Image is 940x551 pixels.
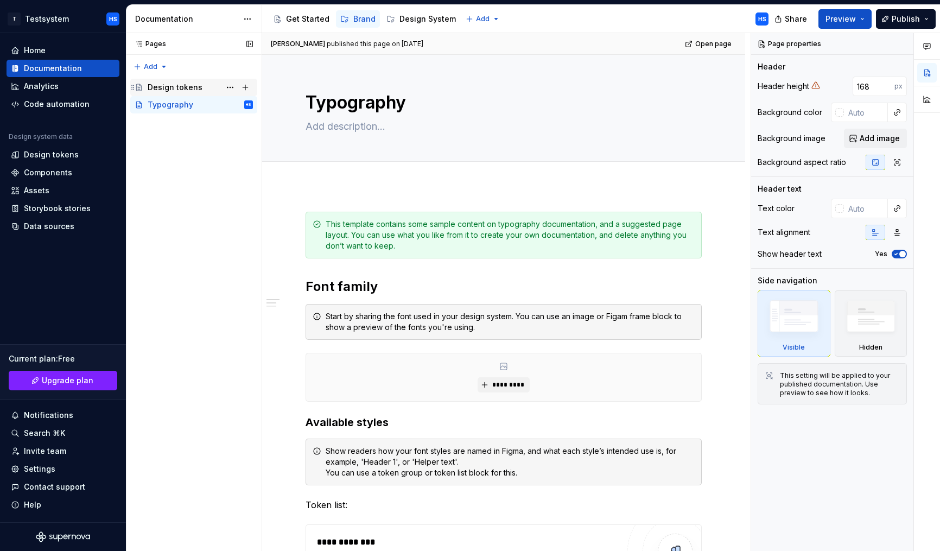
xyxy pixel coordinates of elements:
[758,183,802,194] div: Header text
[818,9,872,29] button: Preview
[269,10,334,28] a: Get Started
[353,14,376,24] div: Brand
[306,278,702,295] h2: Font family
[326,446,695,478] div: Show readers how your font styles are named in Figma, and what each style’s intended use is, for ...
[780,371,900,397] div: This setting will be applied to your published documentation. Use preview to see how it looks.
[271,40,325,48] span: [PERSON_NAME]
[7,442,119,460] a: Invite team
[24,446,66,457] div: Invite team
[24,464,55,474] div: Settings
[9,371,117,390] a: Upgrade plan
[7,164,119,181] a: Components
[875,250,887,258] label: Yes
[860,133,900,144] span: Add image
[682,36,736,52] a: Open page
[7,200,119,217] a: Storybook stories
[24,185,49,196] div: Assets
[785,14,807,24] span: Share
[7,425,119,442] button: Search ⌘K
[336,10,380,28] a: Brand
[24,221,74,232] div: Data sources
[7,182,119,199] a: Assets
[758,203,795,214] div: Text color
[825,14,856,24] span: Preview
[24,410,73,421] div: Notifications
[24,482,85,492] div: Contact support
[382,10,460,28] a: Design System
[42,375,93,386] span: Upgrade plan
[758,81,809,92] div: Header height
[7,78,119,95] a: Analytics
[326,311,695,333] div: Start by sharing the font used in your design system. You can use an image or Figam frame block t...
[758,15,766,23] div: HS
[303,90,700,116] textarea: Typography
[7,60,119,77] a: Documentation
[844,103,888,122] input: Auto
[24,499,41,510] div: Help
[758,227,810,238] div: Text alignment
[135,14,238,24] div: Documentation
[476,15,490,23] span: Add
[7,42,119,59] a: Home
[109,15,117,23] div: HS
[269,8,460,30] div: Page tree
[130,59,171,74] button: Add
[24,63,82,74] div: Documentation
[8,12,21,26] div: T
[7,460,119,478] a: Settings
[24,203,91,214] div: Storybook stories
[853,77,894,96] input: Auto
[758,275,817,286] div: Side navigation
[758,133,825,144] div: Background image
[246,99,251,110] div: HS
[24,167,72,178] div: Components
[36,531,90,542] svg: Supernova Logo
[835,290,907,357] div: Hidden
[758,249,822,259] div: Show header text
[327,40,423,48] div: published this page on [DATE]
[695,40,732,48] span: Open page
[24,428,65,439] div: Search ⌘K
[844,129,907,148] button: Add image
[9,353,117,364] div: Current plan : Free
[25,14,69,24] div: Testsystem
[7,407,119,424] button: Notifications
[758,61,785,72] div: Header
[859,343,882,352] div: Hidden
[462,11,503,27] button: Add
[130,40,166,48] div: Pages
[130,79,257,113] div: Page tree
[24,81,59,92] div: Analytics
[844,199,888,218] input: Auto
[24,99,90,110] div: Code automation
[144,62,157,71] span: Add
[758,290,830,357] div: Visible
[2,7,124,30] button: TTestsystemHS
[7,496,119,514] button: Help
[399,14,456,24] div: Design System
[148,82,202,93] div: Design tokens
[894,82,903,91] p: px
[769,9,814,29] button: Share
[7,146,119,163] a: Design tokens
[876,9,936,29] button: Publish
[7,96,119,113] a: Code automation
[9,132,73,141] div: Design system data
[758,107,822,118] div: Background color
[130,79,257,96] a: Design tokens
[148,99,193,110] div: Typography
[326,219,695,251] div: This template contains some sample content on typography documentation, and a suggested page layo...
[130,96,257,113] a: TypographyHS
[7,218,119,235] a: Data sources
[783,343,805,352] div: Visible
[758,157,846,168] div: Background aspect ratio
[7,478,119,496] button: Contact support
[24,149,79,160] div: Design tokens
[286,14,329,24] div: Get Started
[24,45,46,56] div: Home
[306,415,702,430] h3: Available styles
[892,14,920,24] span: Publish
[306,498,702,511] p: Token list:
